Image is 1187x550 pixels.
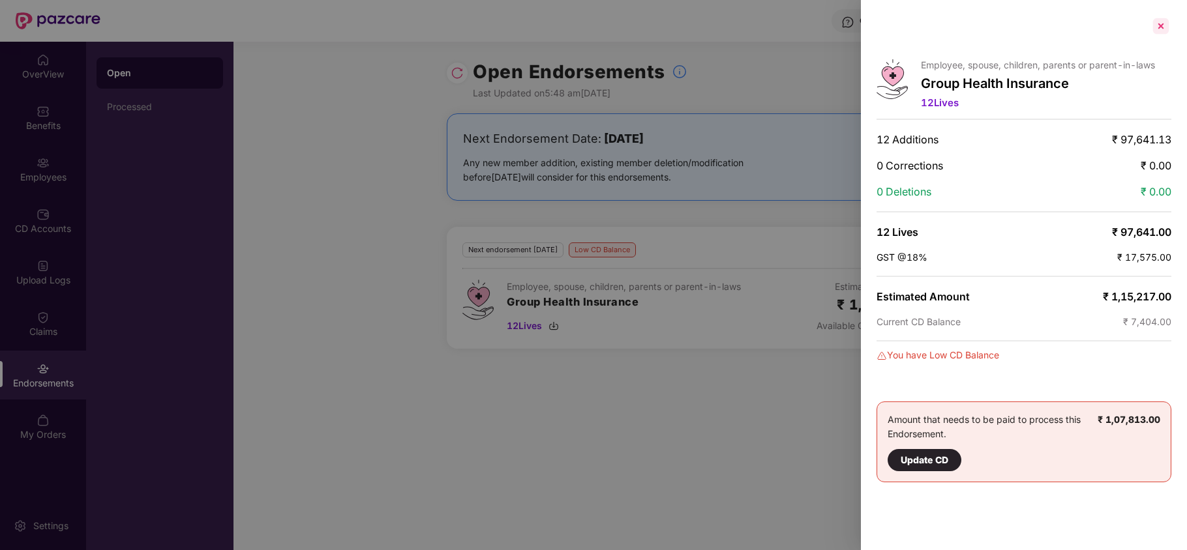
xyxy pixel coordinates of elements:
p: Employee, spouse, children, parents or parent-in-laws [921,59,1155,70]
p: Group Health Insurance [921,76,1155,91]
span: ₹ 0.00 [1141,159,1171,172]
span: 12 Lives [921,96,959,109]
span: 12 Additions [877,133,939,146]
span: ₹ 17,575.00 [1117,252,1171,263]
span: ₹ 1,15,217.00 [1103,290,1171,303]
b: ₹ 1,07,813.00 [1098,414,1160,425]
div: Update CD [901,453,948,467]
img: svg+xml;base64,PHN2ZyB4bWxucz0iaHR0cDovL3d3dy53My5vcmcvMjAwMC9zdmciIHdpZHRoPSI0Ny43MTQiIGhlaWdodD... [877,59,908,99]
img: svg+xml;base64,PHN2ZyBpZD0iRGFuZ2VyLTMyeDMyIiB4bWxucz0iaHR0cDovL3d3dy53My5vcmcvMjAwMC9zdmciIHdpZH... [877,351,887,361]
div: You have Low CD Balance [877,348,1171,362]
span: Current CD Balance [877,316,961,327]
span: ₹ 97,641.13 [1112,133,1171,146]
div: Amount that needs to be paid to process this Endorsement. [888,412,1098,471]
span: ₹ 7,404.00 [1123,316,1171,327]
span: ₹ 97,641.00 [1112,225,1171,239]
span: GST @18% [877,252,927,263]
span: 0 Corrections [877,159,943,172]
span: 12 Lives [877,225,918,239]
span: ₹ 0.00 [1141,185,1171,198]
span: 0 Deletions [877,185,931,198]
span: Estimated Amount [877,290,970,303]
